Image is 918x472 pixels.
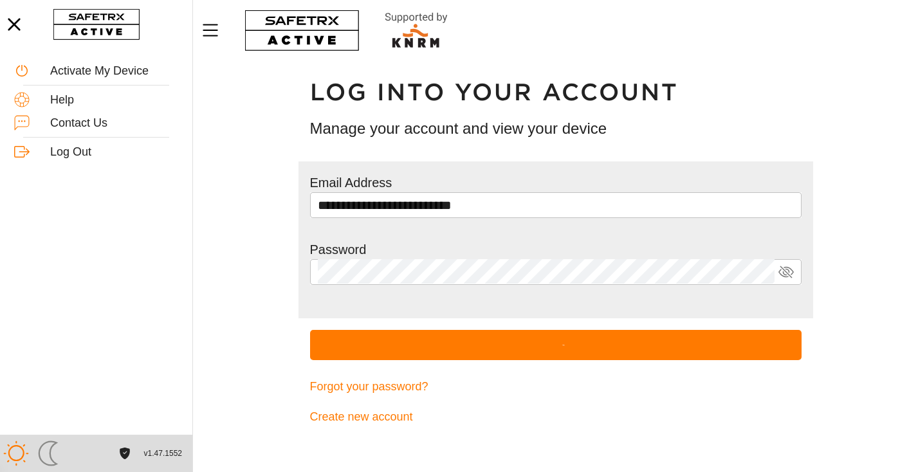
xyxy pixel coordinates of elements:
div: Contact Us [50,116,178,131]
img: RescueLogo.svg [370,10,463,51]
button: Menu [199,17,232,44]
span: Forgot your password? [310,377,428,397]
img: ModeDark.svg [35,440,61,466]
button: v1.47.1552 [136,443,190,464]
a: Create new account [310,402,802,432]
a: Forgot your password? [310,372,802,402]
h3: Manage your account and view your device [310,118,802,140]
span: Create new account [310,407,413,427]
label: Password [310,242,367,257]
img: ModeLight.svg [3,440,29,466]
span: v1.47.1552 [144,447,182,460]
div: Log Out [50,145,178,159]
a: License Agreement [116,448,133,458]
h1: Log into your account [310,78,802,107]
div: Activate My Device [50,64,178,78]
img: ContactUs.svg [14,115,30,131]
img: Help.svg [14,92,30,107]
label: Email Address [310,176,392,190]
div: Help [50,93,178,107]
